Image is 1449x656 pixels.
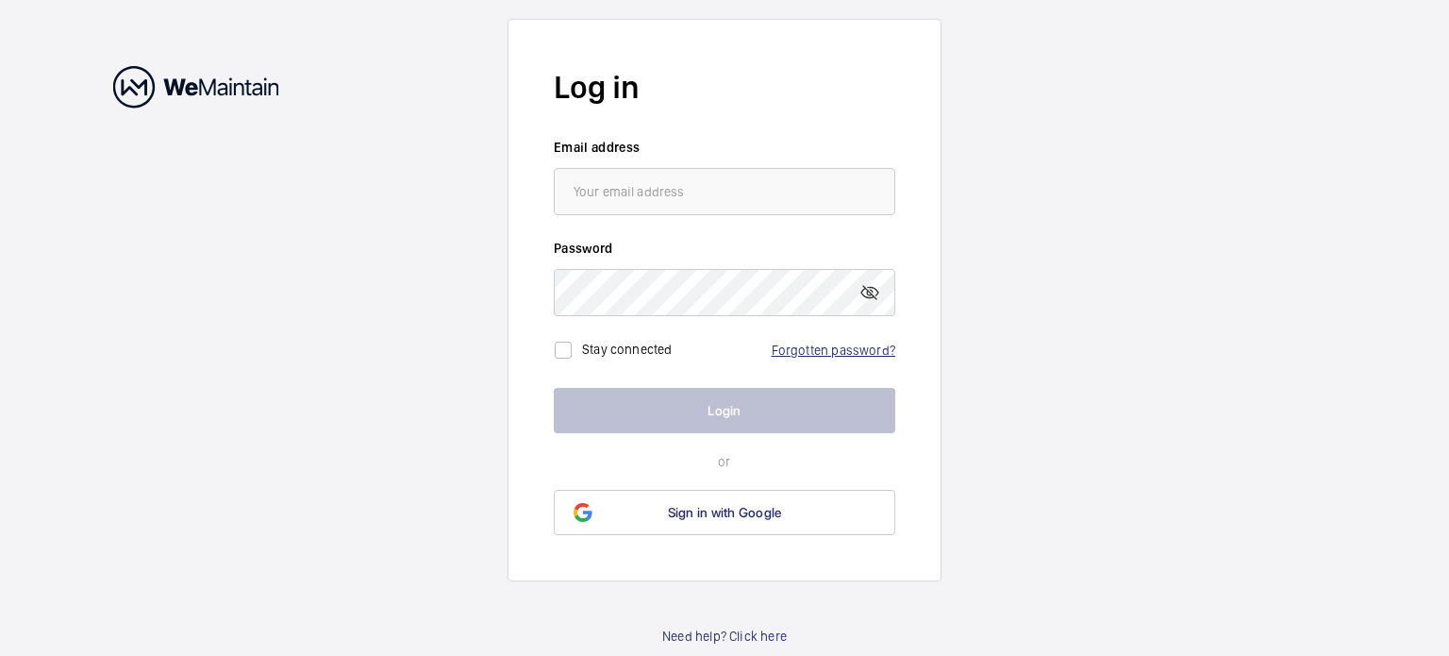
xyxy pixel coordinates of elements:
[554,168,895,215] input: Your email address
[772,343,895,358] a: Forgotten password?
[554,239,895,258] label: Password
[668,505,782,520] span: Sign in with Google
[554,452,895,471] p: or
[582,342,673,357] label: Stay connected
[554,388,895,433] button: Login
[554,138,895,157] label: Email address
[662,627,787,646] a: Need help? Click here
[554,65,895,109] h2: Log in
